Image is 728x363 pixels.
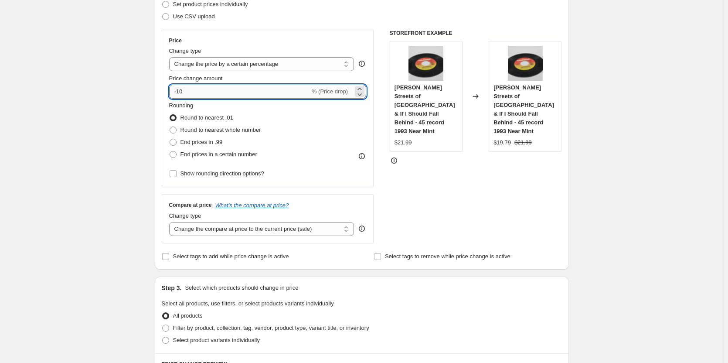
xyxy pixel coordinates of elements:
h3: Price [169,37,182,44]
img: IMG_0545_80x.jpg [408,46,443,81]
p: Select which products should change in price [185,284,298,292]
span: Round to nearest .01 [180,114,233,121]
img: IMG_0545_80x.jpg [508,46,543,81]
h6: STOREFRONT EXAMPLE [390,30,562,37]
span: Change type [169,212,201,219]
span: Change type [169,48,201,54]
h3: Compare at price [169,202,212,209]
span: Set product prices individually [173,1,248,7]
span: $21.99 [514,139,532,146]
div: help [357,59,366,68]
span: Rounding [169,102,194,109]
div: help [357,224,366,233]
span: $21.99 [395,139,412,146]
span: Use CSV upload [173,13,215,20]
span: End prices in .99 [180,139,223,145]
span: Select product variants individually [173,337,260,343]
span: End prices in a certain number [180,151,257,158]
span: Filter by product, collection, tag, vendor, product type, variant title, or inventory [173,325,369,331]
span: % (Price drop) [312,88,348,95]
span: $19.79 [493,139,511,146]
span: Price change amount [169,75,223,82]
input: -15 [169,85,310,99]
span: Select tags to add while price change is active [173,253,289,260]
button: What's the compare at price? [215,202,289,209]
span: Select tags to remove while price change is active [385,253,510,260]
h2: Step 3. [162,284,182,292]
span: Show rounding direction options? [180,170,264,177]
span: All products [173,312,203,319]
span: [PERSON_NAME] Streets of [GEOGRAPHIC_DATA] & If I Should Fall Behind - 45 record 1993 Near Mint [493,84,554,134]
span: [PERSON_NAME] Streets of [GEOGRAPHIC_DATA] & If I Should Fall Behind - 45 record 1993 Near Mint [395,84,455,134]
span: Select all products, use filters, or select products variants individually [162,300,334,307]
span: Round to nearest whole number [180,127,261,133]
